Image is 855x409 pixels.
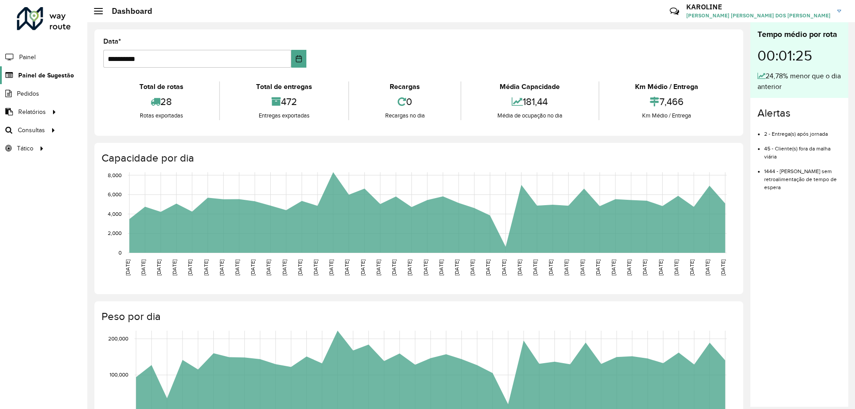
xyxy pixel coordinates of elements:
label: Data [103,36,121,47]
text: [DATE] [454,259,460,275]
text: [DATE] [720,259,726,275]
span: Tático [17,144,33,153]
text: [DATE] [579,259,585,275]
text: [DATE] [375,259,381,275]
a: Contato Rápido [665,2,684,21]
text: [DATE] [469,259,475,275]
text: [DATE] [548,259,554,275]
li: 45 - Cliente(s) fora da malha viária [764,138,841,161]
text: [DATE] [611,259,616,275]
text: [DATE] [517,259,522,275]
text: [DATE] [391,259,397,275]
div: 28 [106,92,217,111]
button: Choose Date [291,50,307,68]
text: [DATE] [281,259,287,275]
text: [DATE] [689,259,695,275]
text: [DATE] [626,259,632,275]
text: [DATE] [438,259,444,275]
text: [DATE] [423,259,428,275]
div: Recargas [351,81,458,92]
text: [DATE] [642,259,647,275]
div: Média Capacidade [464,81,596,92]
span: Pedidos [17,89,39,98]
text: [DATE] [265,259,271,275]
text: [DATE] [532,259,538,275]
text: 100,000 [110,372,128,378]
div: 00:01:25 [757,40,841,71]
div: Média de ocupação no dia [464,111,596,120]
h4: Alertas [757,107,841,120]
text: [DATE] [313,259,318,275]
h3: KAROLINE [686,3,831,11]
text: [DATE] [250,259,256,275]
span: Relatórios [18,107,46,117]
text: [DATE] [297,259,303,275]
text: [DATE] [234,259,240,275]
text: [DATE] [171,259,177,275]
h4: Peso por dia [102,310,734,323]
text: [DATE] [125,259,130,275]
text: [DATE] [407,259,412,275]
div: Total de entregas [222,81,346,92]
text: 200,000 [108,336,128,341]
text: [DATE] [360,259,366,275]
text: [DATE] [140,259,146,275]
span: Painel de Sugestão [18,71,74,80]
text: 2,000 [108,231,122,236]
span: Painel [19,53,36,62]
div: Entregas exportadas [222,111,346,120]
text: [DATE] [501,259,507,275]
text: 6,000 [108,191,122,197]
text: 4,000 [108,211,122,217]
div: Total de rotas [106,81,217,92]
div: Km Médio / Entrega [602,81,732,92]
text: [DATE] [563,259,569,275]
text: [DATE] [187,259,193,275]
text: [DATE] [344,259,350,275]
h4: Capacidade por dia [102,152,734,165]
h2: Dashboard [103,6,152,16]
div: 7,466 [602,92,732,111]
text: [DATE] [156,259,162,275]
text: 8,000 [108,172,122,178]
li: 2 - Entrega(s) após jornada [764,123,841,138]
div: 181,44 [464,92,596,111]
div: 24,78% menor que o dia anterior [757,71,841,92]
li: 1444 - [PERSON_NAME] sem retroalimentação de tempo de espera [764,161,841,191]
text: [DATE] [673,259,679,275]
text: [DATE] [328,259,334,275]
div: Rotas exportadas [106,111,217,120]
div: Km Médio / Entrega [602,111,732,120]
div: Tempo médio por rota [757,28,841,40]
text: [DATE] [485,259,491,275]
div: 472 [222,92,346,111]
span: [PERSON_NAME] [PERSON_NAME] DOS [PERSON_NAME] [686,12,831,20]
text: [DATE] [704,259,710,275]
text: [DATE] [595,259,601,275]
text: [DATE] [658,259,664,275]
text: [DATE] [203,259,209,275]
div: Recargas no dia [351,111,458,120]
text: [DATE] [219,259,224,275]
span: Consultas [18,126,45,135]
div: 0 [351,92,458,111]
text: 0 [118,250,122,255]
